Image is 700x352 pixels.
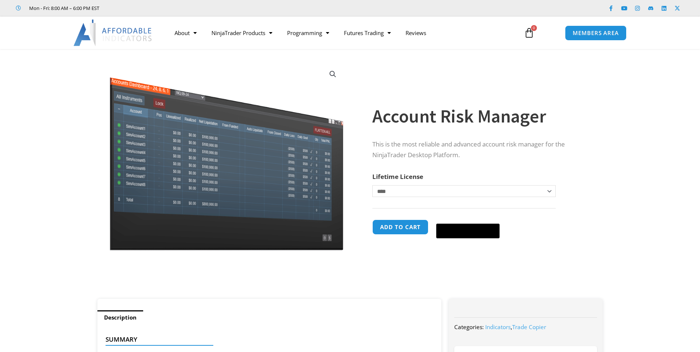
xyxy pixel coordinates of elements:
[513,22,545,44] a: 0
[512,323,546,331] a: Trade Copier
[372,103,588,129] h1: Account Risk Manager
[372,220,428,235] button: Add to cart
[326,68,339,81] a: View full-screen image gallery
[485,323,546,331] span: ,
[106,336,428,343] h4: Summary
[436,224,500,238] button: Buy with GPay
[204,24,280,41] a: NinjaTrader Products
[337,24,398,41] a: Futures Trading
[573,30,619,36] span: MEMBERS AREA
[372,139,588,161] p: This is the most reliable and advanced account risk manager for the NinjaTrader Desktop Platform.
[531,25,537,31] span: 0
[27,4,99,13] span: Mon - Fri: 8:00 AM – 6:00 PM EST
[454,323,484,331] span: Categories:
[110,4,220,12] iframe: Customer reviews powered by Trustpilot
[280,24,337,41] a: Programming
[372,201,384,206] a: Clear options
[108,62,345,251] img: Screenshot 2024-08-26 15462845454
[167,24,204,41] a: About
[435,218,501,221] iframe: Secure express checkout frame
[565,25,627,41] a: MEMBERS AREA
[97,310,143,325] a: Description
[372,172,423,181] label: Lifetime License
[398,24,434,41] a: Reviews
[372,244,588,251] iframe: PayPal Message 1
[73,20,153,46] img: LogoAI | Affordable Indicators – NinjaTrader
[167,24,515,41] nav: Menu
[485,323,511,331] a: Indicators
